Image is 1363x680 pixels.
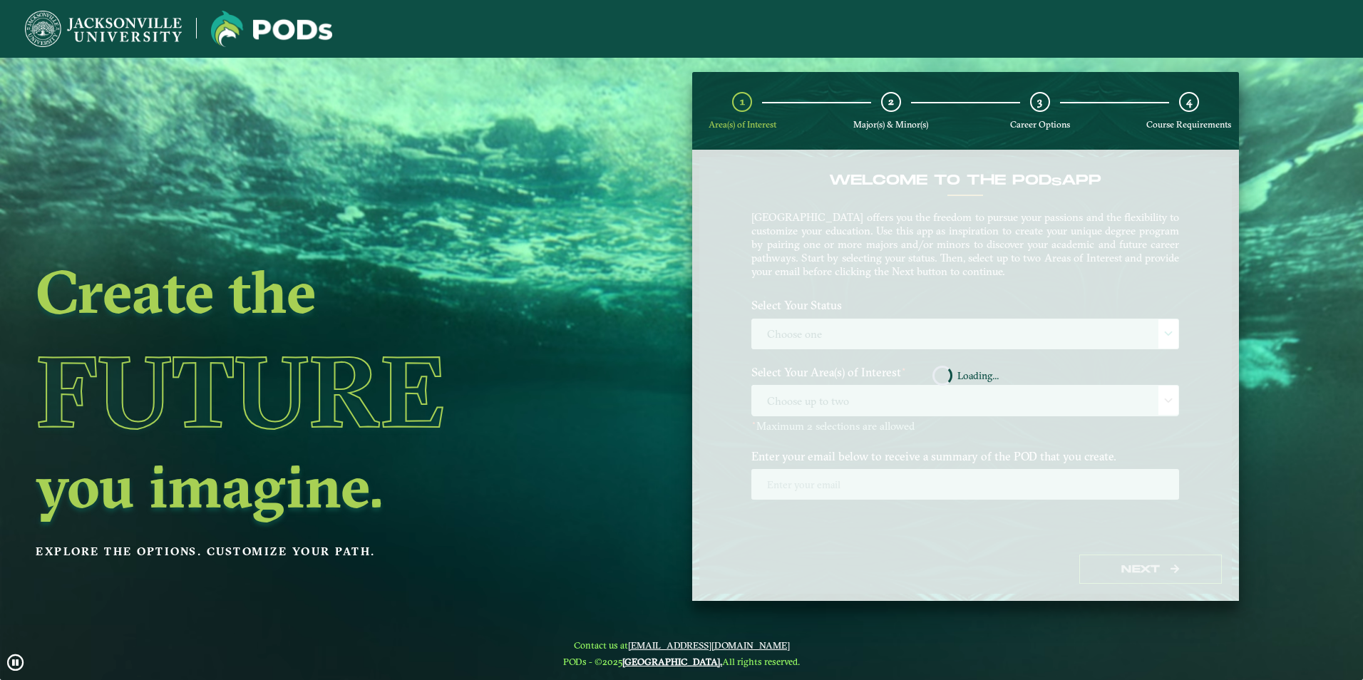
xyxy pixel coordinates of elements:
span: Area(s) of Interest [709,119,776,130]
a: [GEOGRAPHIC_DATA]. [622,656,722,667]
span: Course Requirements [1146,119,1231,130]
span: 2 [888,95,894,108]
span: Major(s) & Minor(s) [853,119,928,130]
span: Loading... [957,371,999,381]
span: PODs - ©2025 All rights reserved. [563,656,800,667]
span: 4 [1186,95,1192,108]
h1: Future [36,326,577,456]
h2: Create the [36,262,577,321]
span: Career Options [1010,119,1070,130]
h2: you imagine. [36,456,577,516]
a: [EMAIL_ADDRESS][DOMAIN_NAME] [628,639,790,651]
p: Explore the options. Customize your path. [36,541,577,562]
img: Jacksonville University logo [211,11,332,47]
span: 1 [740,95,745,108]
span: 3 [1037,95,1042,108]
img: Jacksonville University logo [25,11,182,47]
span: Contact us at [563,639,800,651]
